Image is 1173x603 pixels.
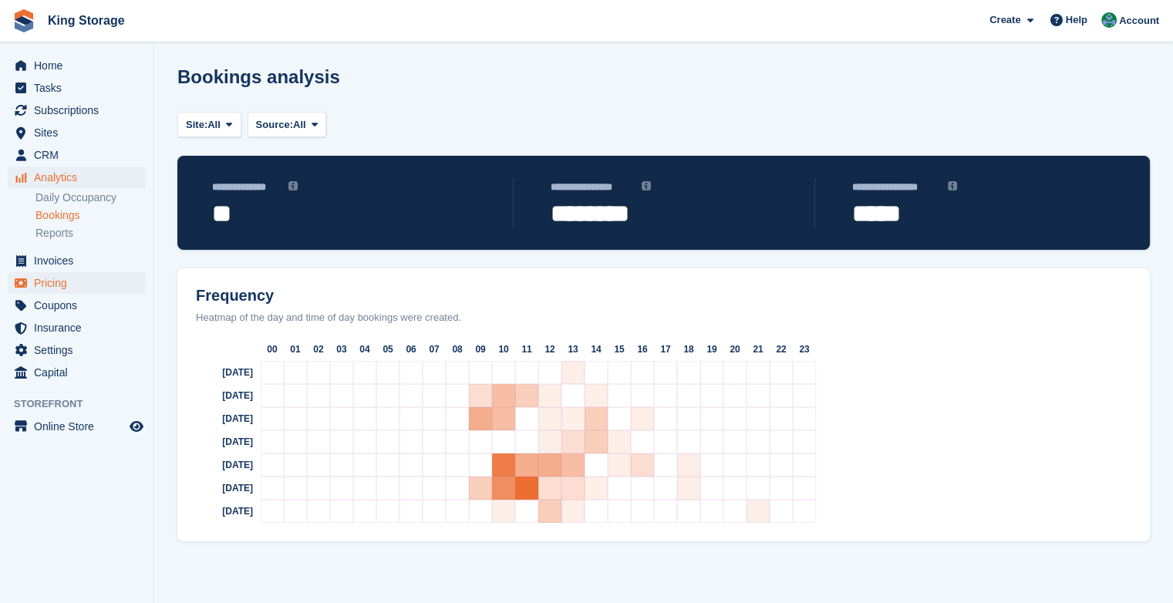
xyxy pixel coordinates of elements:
[642,181,651,190] img: icon-info-grey-7440780725fd019a000dd9b08b2336e03edf1995a4989e88bcd33f0948082b44.svg
[631,338,654,361] div: 16
[184,430,261,453] div: [DATE]
[330,338,353,361] div: 03
[207,117,221,133] span: All
[184,477,261,500] div: [DATE]
[184,407,261,430] div: [DATE]
[184,361,261,384] div: [DATE]
[376,338,399,361] div: 05
[608,338,631,361] div: 15
[8,250,146,271] a: menu
[184,453,261,477] div: [DATE]
[261,338,284,361] div: 00
[8,295,146,316] a: menu
[177,66,340,87] h1: Bookings analysis
[34,339,126,361] span: Settings
[654,338,677,361] div: 17
[446,338,469,361] div: 08
[34,122,126,143] span: Sites
[42,8,131,33] a: King Storage
[8,317,146,339] a: menu
[677,338,700,361] div: 18
[585,338,608,361] div: 14
[793,338,816,361] div: 23
[34,144,126,166] span: CRM
[8,99,146,121] a: menu
[127,417,146,436] a: Preview store
[256,117,293,133] span: Source:
[307,338,330,361] div: 02
[700,338,723,361] div: 19
[293,117,306,133] span: All
[34,295,126,316] span: Coupons
[34,77,126,99] span: Tasks
[184,500,261,523] div: [DATE]
[248,112,327,137] button: Source: All
[8,122,146,143] a: menu
[177,112,241,137] button: Site: All
[8,416,146,437] a: menu
[8,362,146,383] a: menu
[8,77,146,99] a: menu
[747,338,770,361] div: 21
[538,338,561,361] div: 12
[34,250,126,271] span: Invoices
[34,416,126,437] span: Online Store
[184,287,1144,305] h2: Frequency
[284,338,307,361] div: 01
[515,338,538,361] div: 11
[8,339,146,361] a: menu
[34,317,126,339] span: Insurance
[35,190,146,205] a: Daily Occupancy
[34,167,126,188] span: Analytics
[14,396,153,412] span: Storefront
[399,338,423,361] div: 06
[770,338,793,361] div: 22
[1066,12,1087,28] span: Help
[184,310,1144,325] div: Heatmap of the day and time of day bookings were created.
[288,181,298,190] img: icon-info-grey-7440780725fd019a000dd9b08b2336e03edf1995a4989e88bcd33f0948082b44.svg
[186,117,207,133] span: Site:
[561,338,585,361] div: 13
[423,338,446,361] div: 07
[8,272,146,294] a: menu
[34,99,126,121] span: Subscriptions
[35,226,146,241] a: Reports
[8,167,146,188] a: menu
[1119,13,1159,29] span: Account
[469,338,492,361] div: 09
[184,384,261,407] div: [DATE]
[35,208,146,223] a: Bookings
[34,55,126,76] span: Home
[12,9,35,32] img: stora-icon-8386f47178a22dfd0bd8f6a31ec36ba5ce8667c1dd55bd0f319d3a0aa187defe.svg
[948,181,957,190] img: icon-info-grey-7440780725fd019a000dd9b08b2336e03edf1995a4989e88bcd33f0948082b44.svg
[1101,12,1117,28] img: John King
[723,338,747,361] div: 20
[353,338,376,361] div: 04
[492,338,515,361] div: 10
[989,12,1020,28] span: Create
[8,144,146,166] a: menu
[34,362,126,383] span: Capital
[8,55,146,76] a: menu
[34,272,126,294] span: Pricing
